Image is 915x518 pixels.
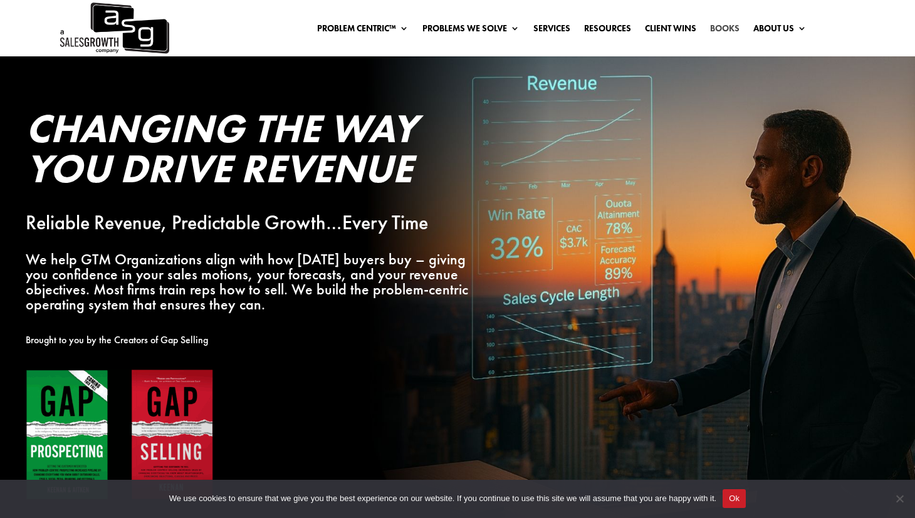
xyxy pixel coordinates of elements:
[753,24,807,38] a: About Us
[710,24,740,38] a: Books
[533,24,570,38] a: Services
[893,492,906,505] span: No
[26,369,214,501] img: Gap Books
[169,492,716,505] span: We use cookies to ensure that we give you the best experience on our website. If you continue to ...
[645,24,696,38] a: Client Wins
[584,24,631,38] a: Resources
[26,333,472,348] p: Brought to you by the Creators of Gap Selling
[317,24,409,38] a: Problem Centric™
[26,252,472,311] p: We help GTM Organizations align with how [DATE] buyers buy – giving you confidence in your sales ...
[26,108,472,195] h2: Changing the Way You Drive Revenue
[723,489,746,508] button: Ok
[422,24,520,38] a: Problems We Solve
[26,215,472,231] p: Reliable Revenue, Predictable Growth…Every Time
